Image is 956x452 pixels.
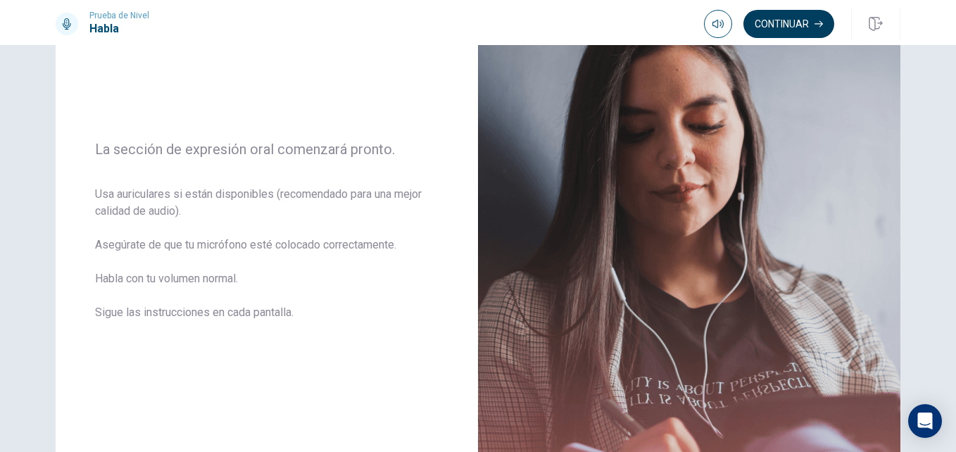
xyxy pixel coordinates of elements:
span: Prueba de Nivel [89,11,149,20]
span: La sección de expresión oral comenzará pronto. [95,141,439,158]
span: Usa auriculares si están disponibles (recomendado para una mejor calidad de audio). Asegúrate de ... [95,186,439,338]
button: Continuar [743,10,834,38]
h1: Habla [89,20,149,37]
div: Open Intercom Messenger [908,404,942,438]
